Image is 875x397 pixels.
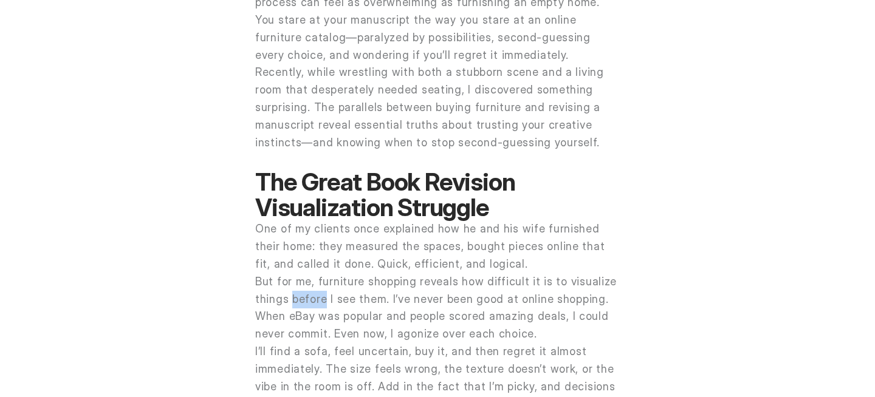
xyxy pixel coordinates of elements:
[255,220,620,273] p: One of my clients once explained how he and his wife furnished their home: they measured the spac...
[255,273,620,343] p: But for me, furniture shopping reveals how difficult it is to visualize things before I see them....
[255,167,520,222] strong: The Great Book Revision Visualization Struggle
[255,64,620,151] p: Recently, while wrestling with both a stubborn scene and a living room that desperately needed se...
